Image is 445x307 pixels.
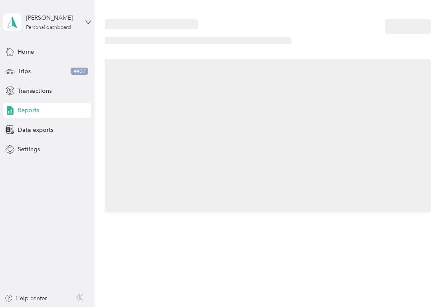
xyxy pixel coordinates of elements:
[18,106,39,115] span: Reports
[26,25,71,30] div: Personal dashboard
[18,87,52,95] span: Transactions
[71,68,88,75] span: 4407
[18,47,34,56] span: Home
[18,67,31,76] span: Trips
[26,13,79,22] div: [PERSON_NAME]
[18,145,40,154] span: Settings
[5,294,47,303] button: Help center
[18,126,53,134] span: Data exports
[398,260,445,307] iframe: Everlance-gr Chat Button Frame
